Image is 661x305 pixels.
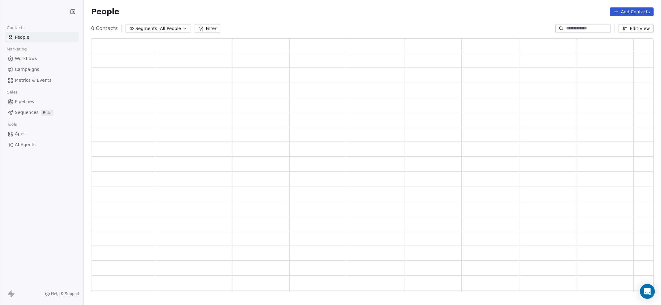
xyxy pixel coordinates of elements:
[15,66,39,73] span: Campaigns
[91,25,118,32] span: 0 Contacts
[135,25,159,32] span: Segments:
[160,25,181,32] span: All People
[4,120,20,129] span: Tools
[640,284,655,299] div: Open Intercom Messenger
[41,110,53,116] span: Beta
[5,129,78,139] a: Apps
[15,77,51,84] span: Metrics & Events
[51,291,80,296] span: Help & Support
[15,55,37,62] span: Workflows
[4,88,20,97] span: Sales
[5,140,78,150] a: AI Agents
[15,142,36,148] span: AI Agents
[5,75,78,85] a: Metrics & Events
[619,24,654,33] button: Edit View
[4,23,27,33] span: Contacts
[5,97,78,107] a: Pipelines
[5,64,78,75] a: Campaigns
[5,107,78,118] a: SequencesBeta
[195,24,220,33] button: Filter
[4,45,29,54] span: Marketing
[15,109,38,116] span: Sequences
[15,34,29,41] span: People
[5,54,78,64] a: Workflows
[15,98,34,105] span: Pipelines
[45,291,80,296] a: Help & Support
[5,32,78,42] a: People
[91,7,119,16] span: People
[610,7,654,16] button: Add Contacts
[15,131,26,137] span: Apps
